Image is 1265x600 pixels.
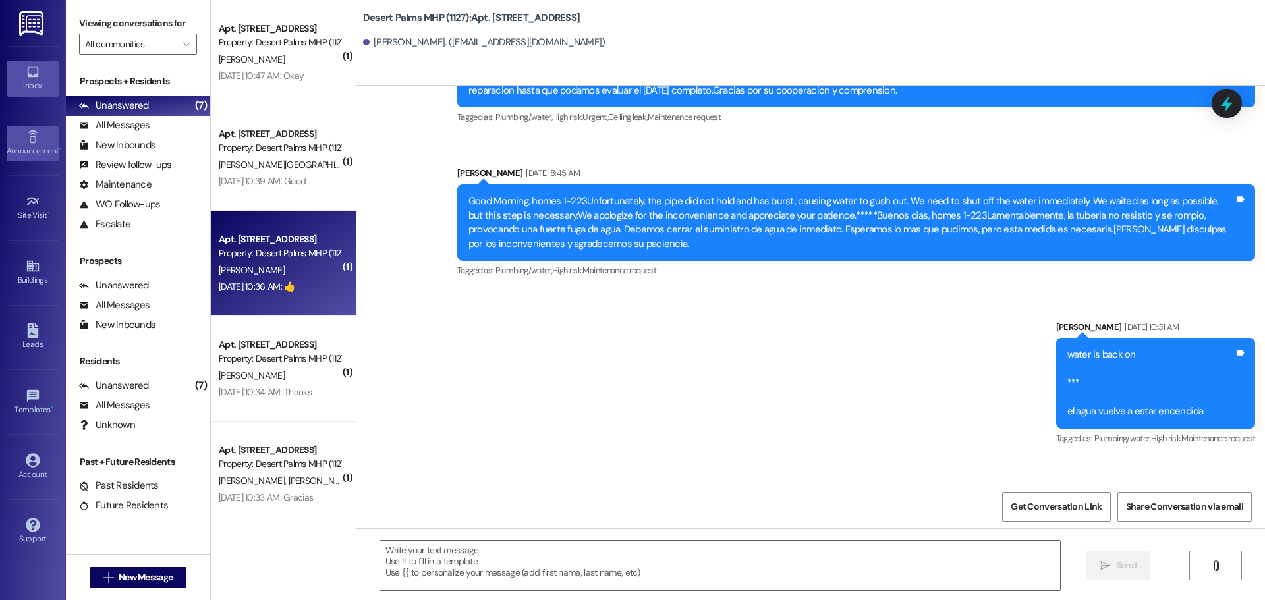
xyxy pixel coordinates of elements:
[219,22,341,36] div: Apt. [STREET_ADDRESS]
[363,11,580,25] b: Desert Palms MHP (1127): Apt. [STREET_ADDRESS]
[1151,433,1182,444] span: High risk ,
[79,298,150,312] div: All Messages
[79,217,130,231] div: Escalate
[457,166,1255,184] div: [PERSON_NAME]
[119,570,173,584] span: New Message
[66,74,210,88] div: Prospects + Residents
[51,403,53,412] span: •
[7,514,59,549] a: Support
[219,246,341,260] div: Property: Desert Palms MHP (1127)
[79,198,160,211] div: WO Follow-ups
[219,232,341,246] div: Apt. [STREET_ADDRESS]
[79,158,171,172] div: Review follow-ups
[219,70,304,82] div: [DATE] 10:47 AM: Okay
[1121,320,1179,334] div: [DATE] 10:31 AM
[90,567,187,588] button: New Message
[7,190,59,226] a: Site Visit •
[59,144,61,153] span: •
[219,491,313,503] div: [DATE] 10:33 AM: Gracias
[1002,492,1110,522] button: Get Conversation Link
[219,386,312,398] div: [DATE] 10:34 AM: Thanks
[219,53,285,65] span: [PERSON_NAME]
[79,418,135,432] div: Unknown
[192,95,210,116] div: (7)
[1126,500,1243,514] span: Share Conversation via email
[363,36,605,49] div: [PERSON_NAME]. ([EMAIL_ADDRESS][DOMAIN_NAME])
[1117,492,1252,522] button: Share Conversation via email
[522,166,580,180] div: [DATE] 8:45 AM
[219,264,285,276] span: [PERSON_NAME]
[1011,500,1102,514] span: Get Conversation Link
[219,281,295,292] div: [DATE] 10:36 AM: 👍
[7,61,59,96] a: Inbox
[7,255,59,290] a: Buildings
[582,265,656,276] span: Maintenance request
[1116,559,1137,572] span: Send
[79,398,150,412] div: All Messages
[608,111,648,123] span: Ceiling leak ,
[219,127,341,141] div: Apt. [STREET_ADDRESS]
[1056,320,1255,339] div: [PERSON_NAME]
[219,141,341,155] div: Property: Desert Palms MHP (1127)
[288,475,422,487] span: [PERSON_NAME] [PERSON_NAME]
[1067,348,1204,418] div: water is back on *** el agua vuelve a estar encendida
[582,111,607,123] span: Urgent ,
[79,13,197,34] label: Viewing conversations for
[66,354,210,368] div: Residents
[7,319,59,355] a: Leads
[552,111,583,123] span: High risk ,
[79,178,152,192] div: Maintenance
[79,499,168,512] div: Future Residents
[79,379,149,393] div: Unanswered
[79,138,155,152] div: New Inbounds
[1100,560,1110,571] i: 
[219,369,285,381] span: [PERSON_NAME]
[552,265,583,276] span: High risk ,
[79,479,159,493] div: Past Residents
[85,34,176,55] input: All communities
[495,111,552,123] span: Plumbing/water ,
[1056,429,1255,448] div: Tagged as:
[219,175,306,187] div: [DATE] 10:39 AM: Good
[7,449,59,485] a: Account
[1086,551,1150,580] button: Send
[79,279,149,292] div: Unanswered
[183,39,190,49] i: 
[66,254,210,268] div: Prospects
[19,11,46,36] img: ResiDesk Logo
[219,457,341,471] div: Property: Desert Palms MHP (1127)
[1181,433,1255,444] span: Maintenance request
[468,194,1234,251] div: Good Morning, homes 1-223Unfortunately, the pipe did not hold and has burst, causing water to gus...
[219,338,341,352] div: Apt. [STREET_ADDRESS]
[457,261,1255,280] div: Tagged as:
[1211,560,1221,571] i: 
[457,107,1255,126] div: Tagged as:
[219,475,289,487] span: [PERSON_NAME]
[1094,433,1151,444] span: Plumbing/water ,
[219,352,341,366] div: Property: Desert Palms MHP (1127)
[103,572,113,583] i: 
[219,443,341,457] div: Apt. [STREET_ADDRESS]
[66,455,210,469] div: Past + Future Residents
[219,159,368,171] span: [PERSON_NAME][GEOGRAPHIC_DATA]
[79,119,150,132] div: All Messages
[495,265,552,276] span: Plumbing/water ,
[192,375,210,396] div: (7)
[648,111,721,123] span: Maintenance request
[219,36,341,49] div: Property: Desert Palms MHP (1127)
[7,385,59,420] a: Templates •
[47,209,49,218] span: •
[79,318,155,332] div: New Inbounds
[79,99,149,113] div: Unanswered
